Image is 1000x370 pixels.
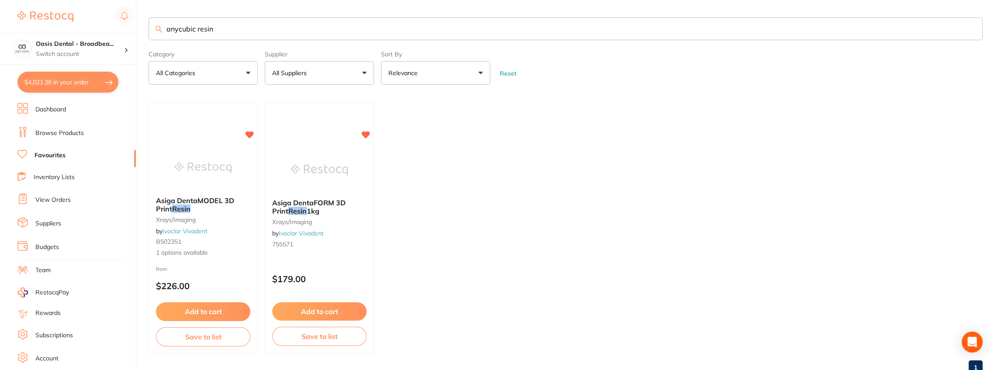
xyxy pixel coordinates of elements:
[381,61,490,85] button: Relevance
[272,229,324,237] span: by
[272,199,367,215] b: Asiga DentaFORM 3D Print Resin 1kg
[291,148,348,192] img: Asiga DentaFORM 3D Print Resin 1kg
[36,50,124,59] p: Switch account
[149,61,258,85] button: All Categories
[272,198,346,215] span: Asiga DentaFORM 3D Print
[288,207,307,215] em: Resin
[156,327,250,346] button: Save to list
[35,105,66,114] a: Dashboard
[35,219,61,228] a: Suppliers
[272,218,367,225] small: xrays/imaging
[156,69,199,77] p: All Categories
[172,204,190,213] em: Resin
[156,227,208,235] span: by
[35,354,59,363] a: Account
[17,287,28,297] img: RestocqPay
[265,61,374,85] button: All Suppliers
[307,207,319,215] span: 1kg
[272,274,367,284] p: $179.00
[272,69,310,77] p: All Suppliers
[156,249,250,257] span: 1 options available
[962,332,983,353] div: Open Intercom Messenger
[156,238,181,246] span: B502351
[497,69,519,77] button: Reset
[272,240,293,248] span: 755571
[156,266,167,272] span: from
[381,51,490,58] label: Sort By
[34,173,75,182] a: Inventory Lists
[35,243,59,252] a: Budgets
[156,216,250,223] small: xrays/imaging
[149,17,983,40] input: Search Favourite Products
[156,302,250,321] button: Add to cart
[156,281,250,291] p: $226.00
[35,309,61,318] a: Rewards
[14,40,31,58] img: Oasis Dental - Broadbeach
[156,196,234,213] span: Asiga DentaMODEL 3D Print
[17,287,69,297] a: RestocqPay
[35,151,66,160] a: Favourites
[35,266,51,275] a: Team
[272,302,367,321] button: Add to cart
[35,331,73,340] a: Subscriptions
[149,51,258,58] label: Category
[35,288,69,297] span: RestocqPay
[17,72,118,93] button: $4,021.36 in your order
[36,40,124,48] h4: Oasis Dental - Broadbeach
[272,327,367,346] button: Save to list
[279,229,324,237] a: Ivoclar Vivadent
[175,146,232,190] img: Asiga DentaMODEL 3D Print Resin
[35,196,71,204] a: View Orders
[265,51,374,58] label: Supplier
[17,7,73,27] a: Restocq Logo
[388,69,421,77] p: Relevance
[35,129,84,138] a: Browse Products
[17,11,73,22] img: Restocq Logo
[156,197,250,213] b: Asiga DentaMODEL 3D Print Resin
[163,227,208,235] a: Ivoclar Vivadent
